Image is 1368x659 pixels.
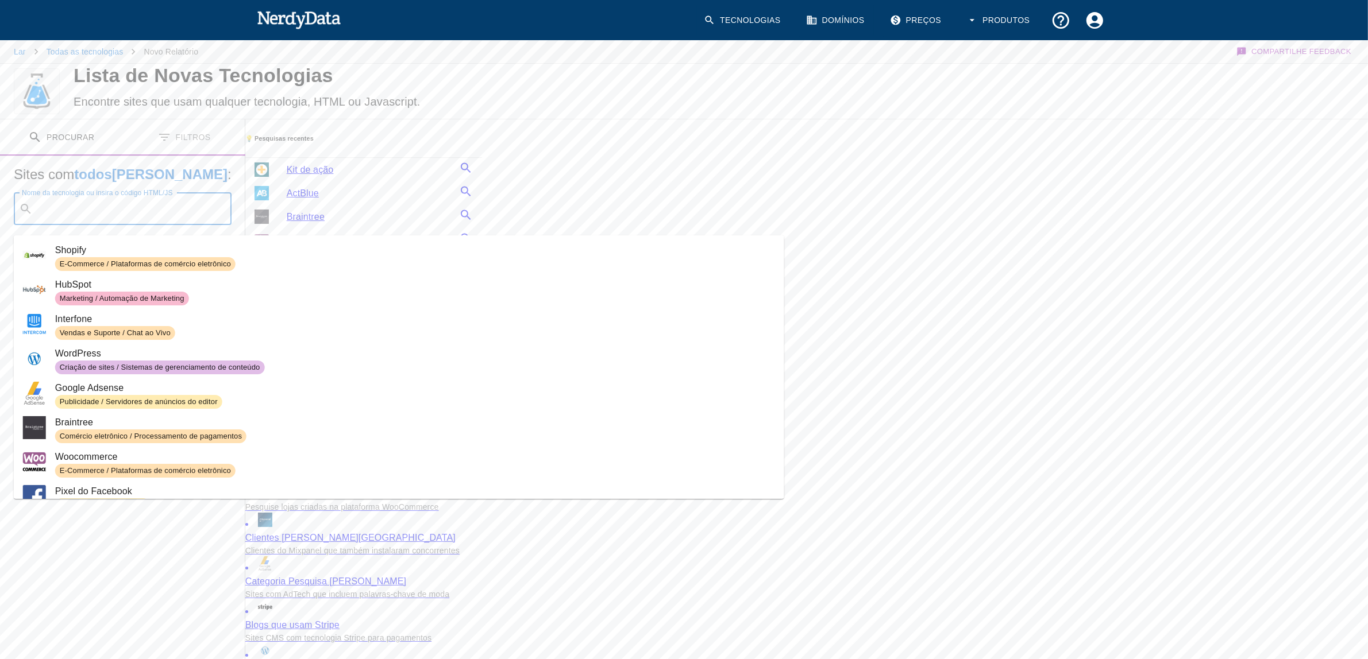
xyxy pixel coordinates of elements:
font: Novo Relatório [144,47,198,56]
img: NerdyData.com [257,8,341,31]
font: Pixel do Facebook [55,486,132,496]
img: logotipo [19,68,55,114]
button: Configurações de Conta [1078,3,1112,37]
a: Tecnologias [697,3,790,37]
font: Compartilhe Feedback [1251,47,1351,56]
font: Lista de Novas Tecnologias [74,64,333,86]
a: Woocommerce [245,228,482,252]
font: Woocommerce [55,452,118,462]
font: Braintree [55,417,93,427]
font: Comércio eletrônico / Processamento de pagamentos [60,432,242,440]
font: Vendas e Suporte / Chat ao Vivo [60,328,171,337]
font: Google Adsense [55,383,124,393]
font: E-Commerce / Plataformas de comércio eletrônico [60,259,231,268]
font: 💡 Pesquisas recentes [245,135,314,142]
font: [PERSON_NAME] [112,166,228,182]
font: Nome da tecnologia ou insira o código HTML/JS [22,189,173,196]
font: Pesquise lojas criadas na plataforma WooCommerce [245,502,439,511]
font: Blogs que usam Stripe [245,620,340,630]
font: Shopify [55,245,86,255]
font: Braintree [287,212,325,222]
a: Braintree [245,205,482,228]
font: HubSpot [55,280,91,289]
font: Sites com [14,166,74,182]
font: Encontre sites que usam qualquer tecnologia, HTML ou Javascript. [74,95,421,108]
font: Sites com AdTech que incluem palavras-chave de moda [245,590,450,599]
font: todos [74,166,111,182]
font: Kit de ação [287,165,334,175]
a: Kit de ação [245,158,482,181]
font: Procurar [47,133,94,142]
font: Sites CMS com tecnologia Stripe para pagamentos [245,633,432,642]
a: Categoria Pesquisa [PERSON_NAME]Sites com AdTech que incluem palavras-chave de moda [245,556,482,600]
font: : [228,166,232,182]
a: ActBlue [245,181,482,205]
font: Produtos [982,15,1030,25]
font: Tecnologias [720,15,781,25]
font: Publicidade / Servidores de anúncios do editor [60,397,218,406]
font: Marketing / Automação de Marketing [60,294,184,303]
font: Interfone [55,314,93,324]
button: Compartilhe Feedback [1235,40,1354,63]
nav: migalha de pão [14,40,198,63]
a: Preços [883,3,951,37]
a: Clientes [PERSON_NAME][GEOGRAPHIC_DATA]Clientes do Mixpanel que também instalaram concorrentes [245,513,482,556]
font: Categoria Pesquisa [PERSON_NAME] [245,576,406,586]
button: Produtos [959,3,1039,37]
font: E-Commerce / Plataformas de comércio eletrônico [60,466,231,475]
button: Suporte e Documentação [1044,3,1078,37]
font: Preços [906,15,942,25]
a: Blogs que usam StripeSites CMS com tecnologia Stripe para pagamentos [245,600,482,644]
font: Filtros [176,133,211,142]
font: Domínios [822,15,865,25]
font: Criação de sites / Sistemas de gerenciamento de conteúdo [60,363,260,371]
font: ActBlue [287,188,319,198]
font: Clientes [PERSON_NAME][GEOGRAPHIC_DATA] [245,533,456,542]
a: Domínios [799,3,874,37]
font: Clientes do Mixpanel que também instalaram concorrentes [245,546,460,555]
a: Lar [14,47,26,56]
a: Todas as tecnologias [47,47,124,56]
font: WordPress [55,348,101,358]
